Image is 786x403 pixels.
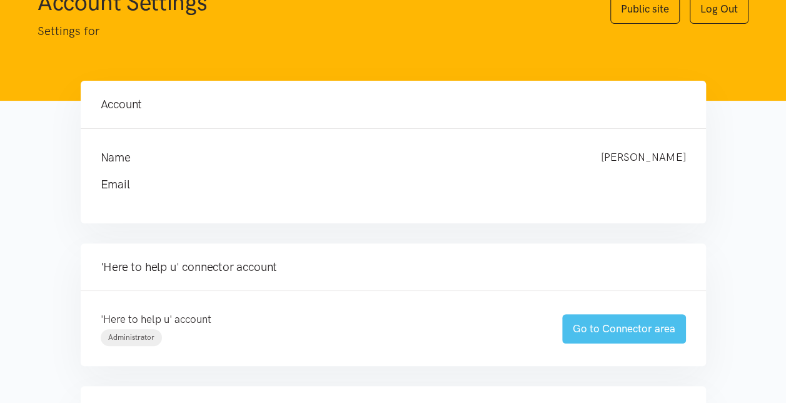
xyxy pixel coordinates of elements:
[38,22,585,41] p: Settings for
[588,149,698,166] div: [PERSON_NAME]
[108,333,154,342] span: Administrator
[101,311,537,328] p: 'Here to help u' account
[101,258,686,276] h4: 'Here to help u' connector account
[101,176,661,193] h4: Email
[101,96,686,113] h4: Account
[101,149,576,166] h4: Name
[562,314,686,344] a: Go to Connector area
